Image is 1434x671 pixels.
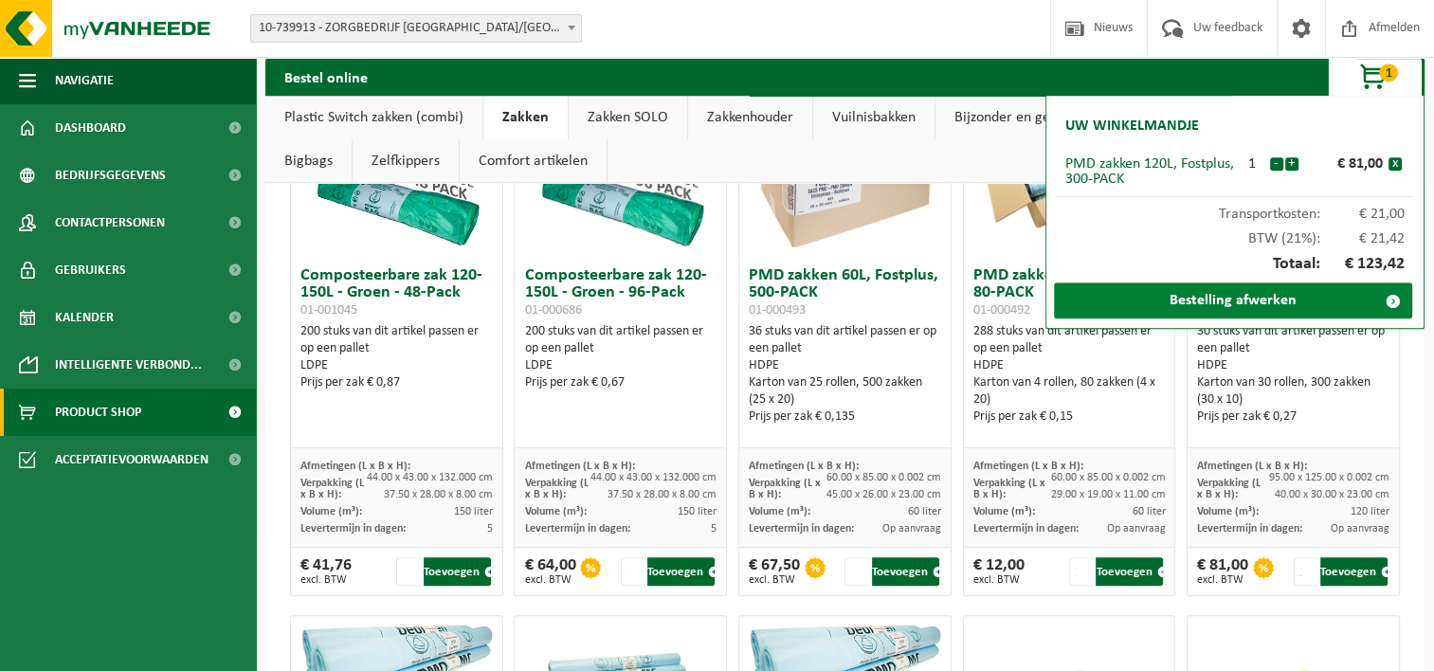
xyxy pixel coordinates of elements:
[1056,105,1208,147] h2: Uw winkelmandje
[1056,222,1414,246] div: BTW (21%):
[1389,157,1402,171] button: x
[1285,157,1298,171] button: +
[1197,408,1389,426] div: Prijs per zak € 0,27
[973,557,1025,586] div: € 12,00
[1303,156,1389,172] div: € 81,00
[265,139,352,183] a: Bigbags
[973,523,1079,535] span: Levertermijn in dagen:
[300,267,493,318] h3: Composteerbare zak 120-150L - Groen - 48-Pack
[396,557,421,586] input: 1
[1197,323,1389,426] div: 30 stuks van dit artikel passen er op een pallet
[1197,557,1248,586] div: € 81,00
[973,408,1166,426] div: Prijs per zak € 0,15
[973,478,1045,500] span: Verpakking (L x B x H):
[367,472,493,483] span: 44.00 x 43.00 x 132.000 cm
[524,574,575,586] span: excl. BTW
[973,323,1166,426] div: 288 stuks van dit artikel passen er op een pallet
[1050,472,1165,483] span: 60.00 x 85.00 x 0.002 cm
[621,557,645,586] input: 1
[749,303,806,317] span: 01-000493
[265,58,387,95] h2: Bestel online
[524,523,629,535] span: Levertermijn in dagen:
[460,139,607,183] a: Comfort artikelen
[300,323,493,391] div: 200 stuks van dit artikel passen er op een pallet
[353,139,459,183] a: Zelfkippers
[711,523,717,535] span: 5
[1056,197,1414,222] div: Transportkosten:
[749,374,941,408] div: Karton van 25 rollen, 500 zakken (25 x 20)
[55,246,126,294] span: Gebruikers
[908,506,941,517] span: 60 liter
[749,408,941,426] div: Prijs per zak € 0,135
[300,461,410,472] span: Afmetingen (L x B x H):
[973,461,1083,472] span: Afmetingen (L x B x H):
[1235,156,1269,172] div: 1
[300,374,493,391] div: Prijs per zak € 0,87
[55,57,114,104] span: Navigatie
[300,478,364,500] span: Verpakking (L x B x H):
[1320,557,1388,586] button: Toevoegen
[55,436,209,483] span: Acceptatievoorwaarden
[454,506,493,517] span: 150 liter
[55,294,114,341] span: Kalender
[1132,506,1165,517] span: 60 liter
[55,199,165,246] span: Contactpersonen
[1320,231,1406,246] span: € 21,42
[384,489,493,500] span: 37.50 x 28.00 x 8.00 cm
[300,303,357,317] span: 01-001045
[973,357,1166,374] div: HDPE
[826,489,941,500] span: 45.00 x 26.00 x 23.00 cm
[1197,523,1302,535] span: Levertermijn in dagen:
[1069,557,1094,586] input: 1
[749,323,941,426] div: 36 stuks van dit artikel passen er op een pallet
[55,152,166,199] span: Bedrijfsgegevens
[749,461,859,472] span: Afmetingen (L x B x H):
[1065,156,1235,187] div: PMD zakken 120L, Fostplus, 300-PACK
[1328,58,1423,96] button: 1
[1331,523,1389,535] span: Op aanvraag
[749,523,854,535] span: Levertermijn in dagen:
[1320,207,1406,222] span: € 21,00
[749,357,941,374] div: HDPE
[1050,489,1165,500] span: 29.00 x 19.00 x 11.00 cm
[524,323,717,391] div: 200 stuks van dit artikel passen er op een pallet
[524,478,588,500] span: Verpakking (L x B x H):
[1269,472,1389,483] span: 95.00 x 125.00 x 0.002 cm
[1197,461,1307,472] span: Afmetingen (L x B x H):
[55,341,202,389] span: Intelligente verbond...
[1275,489,1389,500] span: 40.00 x 30.00 x 23.00 cm
[1054,282,1412,318] a: Bestelling afwerken
[882,523,941,535] span: Op aanvraag
[55,104,126,152] span: Dashboard
[524,506,586,517] span: Volume (m³):
[524,303,581,317] span: 01-000686
[844,557,869,586] input: 1
[647,557,715,586] button: Toevoegen
[1270,157,1283,171] button: -
[300,574,352,586] span: excl. BTW
[1056,246,1414,282] div: Totaal:
[813,96,935,139] a: Vuilnisbakken
[688,96,812,139] a: Zakkenhouder
[749,557,800,586] div: € 67,50
[973,506,1035,517] span: Volume (m³):
[749,478,821,500] span: Verpakking (L x B x H):
[524,461,634,472] span: Afmetingen (L x B x H):
[935,96,1149,139] a: Bijzonder en gevaarlijk afval
[973,374,1166,408] div: Karton van 4 rollen, 80 zakken (4 x 20)
[590,472,717,483] span: 44.00 x 43.00 x 132.000 cm
[1197,506,1259,517] span: Volume (m³):
[826,472,941,483] span: 60.00 x 85.00 x 0.002 cm
[250,14,582,43] span: 10-739913 - ZORGBEDRIJF ANTWERPEN/GITSCHOTELHOF - BORGERHOUT
[300,506,362,517] span: Volume (m³):
[1379,63,1398,82] span: 1
[524,557,575,586] div: € 64,00
[569,96,687,139] a: Zakken SOLO
[424,557,491,586] button: Toevoegen
[487,523,493,535] span: 5
[608,489,717,500] span: 37.50 x 28.00 x 8.00 cm
[265,96,482,139] a: Plastic Switch zakken (combi)
[524,357,717,374] div: LDPE
[300,557,352,586] div: € 41,76
[1096,557,1163,586] button: Toevoegen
